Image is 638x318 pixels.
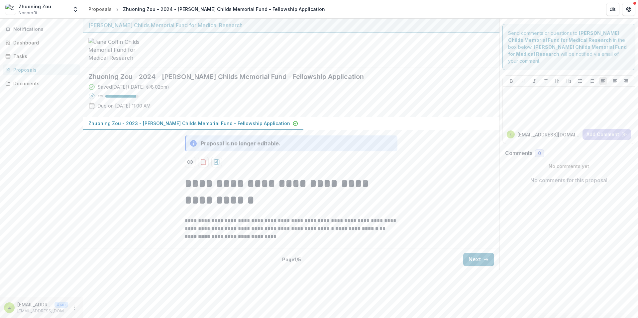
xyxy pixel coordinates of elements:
[463,253,494,266] button: Next
[3,24,80,35] button: Notifications
[98,102,151,109] p: Due on [DATE] 11:00 AM
[502,24,636,70] div: Send comments or questions to in the box below. will be notified via email of your comment.
[185,157,195,167] button: Preview dfc59097-d4e6-4c9e-b0df-f6a838d897be-0.pdf
[5,4,16,15] img: Zhuoning Zou
[88,73,483,81] h2: Zhuoning Zou - 2024 - [PERSON_NAME] Childs Memorial Fund - Fellowship Application
[599,77,607,85] button: Align Left
[583,129,631,140] button: Add Comment
[282,256,301,263] p: Page 1 / 5
[588,77,596,85] button: Ordered List
[3,37,80,48] a: Dashboard
[3,51,80,62] a: Tasks
[86,4,114,14] a: Proposals
[19,3,51,10] div: Zhuoning Zou
[505,150,532,156] h2: Comments
[13,53,75,60] div: Tasks
[88,6,112,13] div: Proposals
[17,301,52,308] p: [EMAIL_ADDRESS][DOMAIN_NAME]
[88,120,290,127] p: Zhuoning Zou - 2023 - [PERSON_NAME] Childs Memorial Fund - Fellowship Application
[8,305,11,310] div: zhuoningz@uchicago.edu
[3,64,80,75] a: Proposals
[17,308,68,314] p: [EMAIL_ADDRESS][DOMAIN_NAME]
[565,77,573,85] button: Heading 2
[98,94,103,99] p: 92 %
[553,77,561,85] button: Heading 1
[519,77,527,85] button: Underline
[508,44,627,57] strong: [PERSON_NAME] Childs Memorial Fund for Medical Research
[622,77,630,85] button: Align Right
[19,10,37,16] span: Nonprofit
[576,77,584,85] button: Bullet List
[13,39,75,46] div: Dashboard
[98,83,169,90] div: Saved [DATE] ( [DATE] @ 8:02pm )
[201,139,280,147] div: Proposal is no longer editable.
[530,77,538,85] button: Italicize
[86,4,328,14] nav: breadcrumb
[530,176,607,184] p: No comments for this proposal
[88,21,494,29] div: [PERSON_NAME] Childs Memorial Fund for Medical Research
[123,6,325,13] div: Zhuoning Zou - 2024 - [PERSON_NAME] Childs Memorial Fund - Fellowship Application
[611,77,619,85] button: Align Center
[13,80,75,87] div: Documents
[71,304,79,312] button: More
[542,77,550,85] button: Strike
[622,3,635,16] button: Get Help
[507,77,515,85] button: Bold
[517,131,580,138] p: [EMAIL_ADDRESS][DOMAIN_NAME]
[538,151,541,156] span: 0
[509,133,512,136] div: zhuoningz@uchicago.edu
[505,163,633,170] p: No comments yet
[211,157,222,167] button: download-proposal
[606,3,619,16] button: Partners
[198,157,209,167] button: download-proposal
[13,66,75,73] div: Proposals
[54,302,68,308] p: User
[88,38,155,62] img: Jane Coffin Childs Memorial Fund for Medical Research
[3,78,80,89] a: Documents
[13,27,77,32] span: Notifications
[71,3,80,16] button: Open entity switcher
